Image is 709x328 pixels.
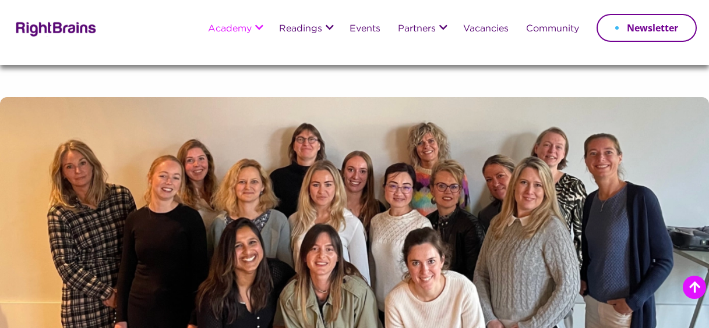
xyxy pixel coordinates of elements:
[463,24,509,34] a: Vacancies
[279,24,322,34] a: Readings
[208,24,252,34] a: Academy
[12,20,97,37] img: Rightbrains
[350,24,380,34] a: Events
[526,24,579,34] a: Community
[398,24,436,34] a: Partners
[597,14,697,42] a: Newsletter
